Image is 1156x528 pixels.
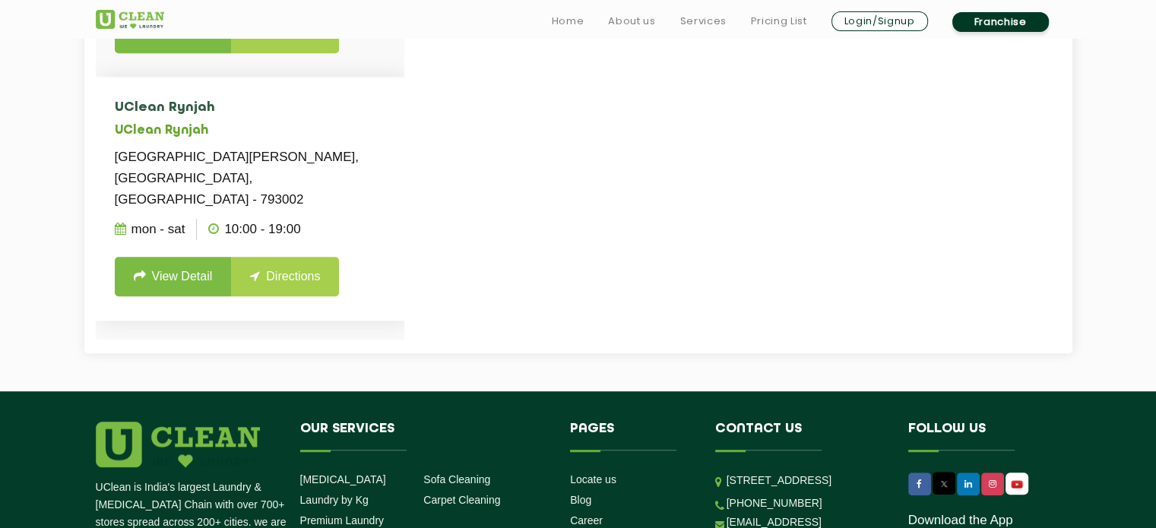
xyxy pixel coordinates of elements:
[727,497,822,509] a: [PHONE_NUMBER]
[608,12,655,30] a: About us
[423,494,500,506] a: Carpet Cleaning
[1007,476,1027,492] img: UClean Laundry and Dry Cleaning
[908,513,1013,528] a: Download the App
[115,147,385,210] p: [GEOGRAPHIC_DATA][PERSON_NAME], [GEOGRAPHIC_DATA], [GEOGRAPHIC_DATA] - 793002
[908,422,1042,451] h4: Follow us
[115,124,385,138] h5: UClean Rynjah
[231,257,339,296] a: Directions
[96,422,260,467] img: logo.png
[115,100,385,115] h4: UClean Rynjah
[570,422,692,451] h4: Pages
[115,219,185,240] p: Mon - Sat
[952,12,1049,32] a: Franchise
[96,10,164,29] img: UClean Laundry and Dry Cleaning
[208,219,300,240] p: 10:00 - 19:00
[727,472,885,489] p: [STREET_ADDRESS]
[679,12,726,30] a: Services
[300,422,548,451] h4: Our Services
[300,514,385,526] a: Premium Laundry
[570,473,616,485] a: Locate us
[300,473,386,485] a: [MEDICAL_DATA]
[751,12,807,30] a: Pricing List
[831,11,928,31] a: Login/Signup
[423,473,490,485] a: Sofa Cleaning
[552,12,584,30] a: Home
[115,257,232,296] a: View Detail
[715,422,885,451] h4: Contact us
[570,494,591,506] a: Blog
[300,494,369,506] a: Laundry by Kg
[570,514,603,526] a: Career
